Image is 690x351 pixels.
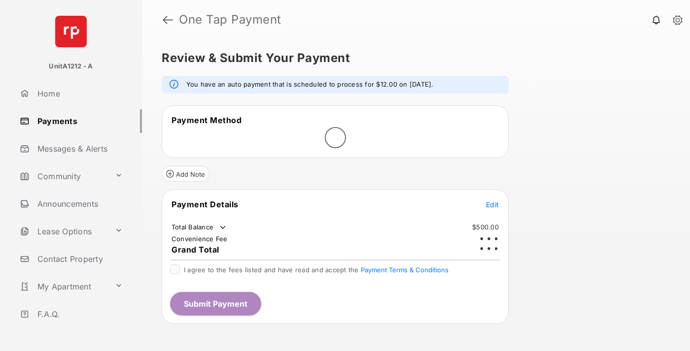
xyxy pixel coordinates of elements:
a: Lease Options [16,220,111,243]
a: F.A.Q. [16,302,142,326]
span: Payment Details [172,199,239,209]
a: Contact Property [16,247,142,271]
img: svg+xml;base64,PHN2ZyB4bWxucz0iaHR0cDovL3d3dy53My5vcmcvMjAwMC9zdmciIHdpZHRoPSI2NCIgaGVpZ2h0PSI2NC... [55,16,87,47]
button: Submit Payment [170,292,261,316]
span: Payment Method [172,115,241,125]
strong: One Tap Payment [179,14,281,26]
a: Messages & Alerts [16,137,142,160]
button: I agree to the fees listed and have read and accept the [361,266,448,274]
td: Convenience Fee [171,234,228,243]
td: $500.00 [472,223,499,231]
a: Home [16,82,142,105]
span: I agree to the fees listed and have read and accept the [184,266,448,274]
h5: Review & Submit Your Payment [162,52,662,64]
em: You have an auto payment that is scheduled to process for $12.00 on [DATE]. [186,80,434,90]
a: Payments [16,109,142,133]
button: Add Note [162,166,209,182]
p: UnitA1212 - A [49,62,93,71]
button: Edit [486,199,499,209]
a: Announcements [16,192,142,216]
a: My Apartment [16,275,111,298]
a: Community [16,164,111,188]
span: Grand Total [172,245,219,255]
td: Total Balance [171,223,228,232]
